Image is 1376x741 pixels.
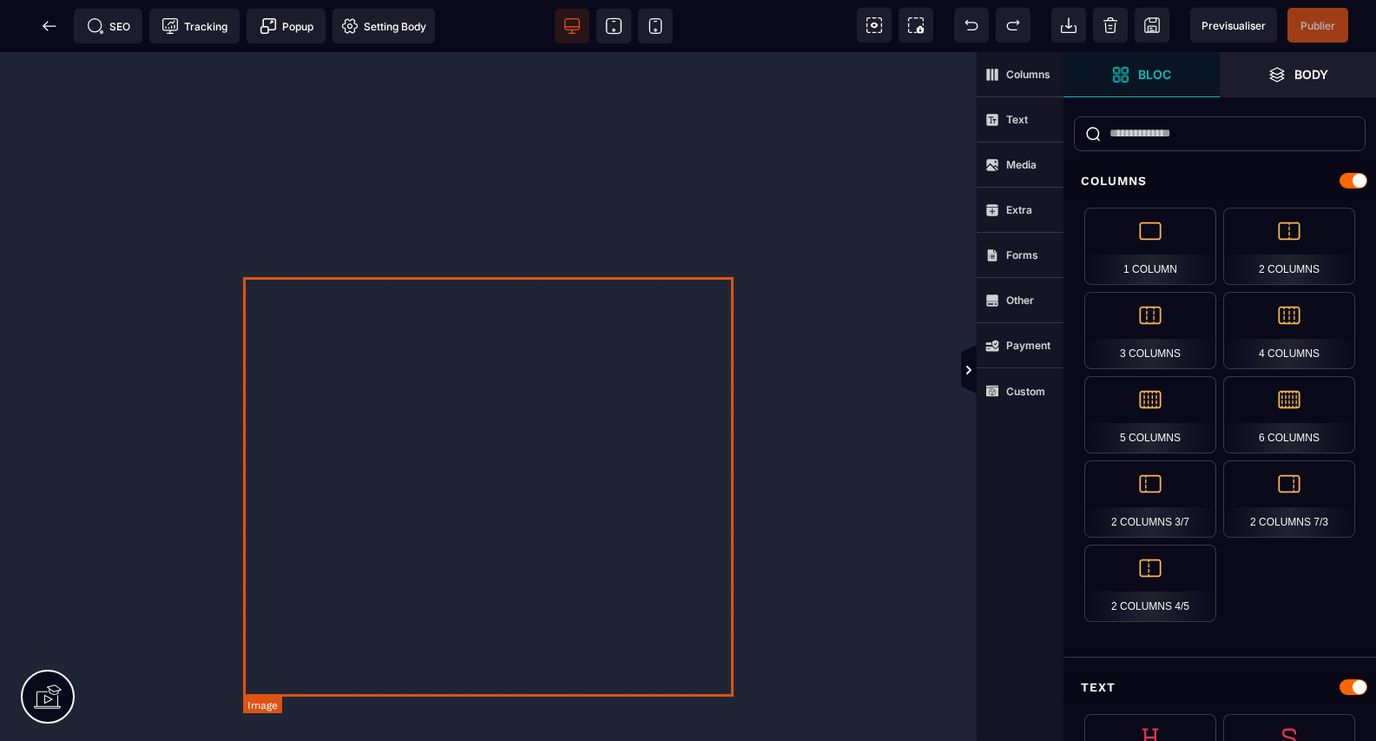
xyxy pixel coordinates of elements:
[1006,68,1050,81] strong: Columns
[1223,292,1355,369] div: 4 Columns
[1063,52,1220,97] span: Open Blocks
[87,17,130,35] span: SEO
[1006,203,1032,216] strong: Extra
[1202,19,1266,32] span: Previsualiser
[1063,165,1376,197] div: Columns
[1006,113,1028,126] strong: Text
[1006,294,1034,307] strong: Other
[1223,460,1355,538] div: 2 Columns 7/3
[899,8,933,43] span: Screenshot
[1084,545,1216,622] div: 2 Columns 4/5
[1220,52,1376,97] span: Open Layer Manager
[260,17,313,35] span: Popup
[1294,68,1328,81] strong: Body
[1084,292,1216,369] div: 3 Columns
[1300,19,1335,32] span: Publier
[1006,385,1045,398] strong: Custom
[1006,248,1038,261] strong: Forms
[341,17,426,35] span: Setting Body
[1138,68,1171,81] strong: Bloc
[1190,8,1277,43] span: Preview
[1006,339,1050,352] strong: Payment
[1084,208,1216,285] div: 1 Column
[857,8,892,43] span: View components
[1223,376,1355,453] div: 6 Columns
[1084,376,1216,453] div: 5 Columns
[1223,208,1355,285] div: 2 Columns
[1063,672,1376,704] div: Text
[1006,158,1037,171] strong: Media
[1084,460,1216,538] div: 2 Columns 3/7
[161,17,227,35] span: Tracking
